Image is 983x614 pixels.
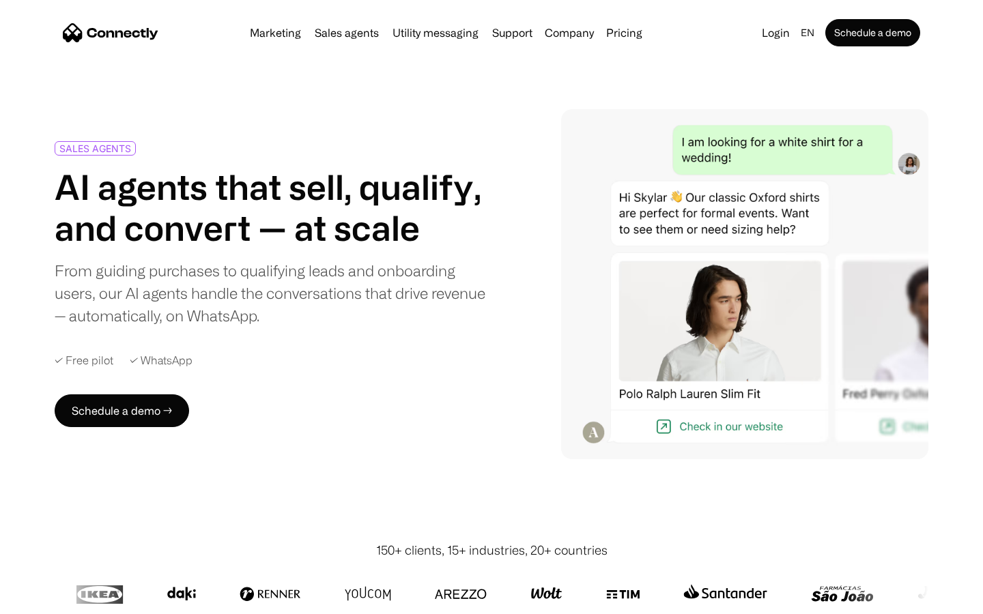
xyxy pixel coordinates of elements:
[14,589,82,609] aside: Language selected: English
[756,23,795,42] a: Login
[130,354,193,367] div: ✓ WhatsApp
[545,23,594,42] div: Company
[55,166,486,248] h1: AI agents that sell, qualify, and convert — at scale
[825,19,920,46] a: Schedule a demo
[244,27,307,38] a: Marketing
[387,27,484,38] a: Utility messaging
[55,259,486,327] div: From guiding purchases to qualifying leads and onboarding users, our AI agents handle the convers...
[55,354,113,367] div: ✓ Free pilot
[601,27,648,38] a: Pricing
[59,143,131,153] div: SALES AGENTS
[309,27,384,38] a: Sales agents
[55,394,189,427] a: Schedule a demo →
[801,23,814,42] div: en
[487,27,538,38] a: Support
[376,541,608,559] div: 150+ clients, 15+ industries, 20+ countries
[27,590,82,609] ul: Language list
